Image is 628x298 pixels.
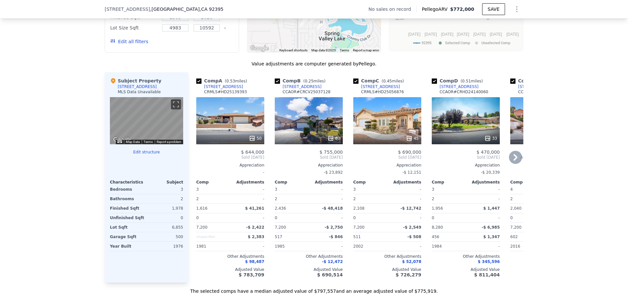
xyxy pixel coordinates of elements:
button: Clear [224,27,226,29]
span: 7,200 [196,225,207,230]
div: Appreciation [353,163,421,168]
div: 2 [148,194,183,203]
span: -$ 12,151 [402,170,421,175]
div: CCAOR # CRHD25127527 [518,89,567,95]
span: 7,200 [510,225,521,230]
div: 2 [353,194,386,203]
a: Terms (opens in new tab) [340,48,349,52]
span: -$ 48,418 [322,206,343,211]
div: 2016 [510,242,543,251]
div: Unfinished Sqft [110,213,145,222]
span: 511 [353,235,361,239]
span: Sold [DATE] [275,155,343,160]
div: 2 [432,194,464,203]
button: Toggle fullscreen view [171,99,181,109]
div: Adjusted Value [353,267,421,272]
span: [STREET_ADDRESS] [105,6,150,12]
a: Terms (opens in new tab) [144,140,153,144]
span: $ 1,347 [483,235,500,239]
div: 2 [196,194,229,203]
span: 2,108 [353,206,364,211]
span: $ 690,514 [317,272,343,277]
span: -$ 20,339 [481,170,500,175]
text: $200 [395,16,404,21]
div: Appreciation [275,163,343,168]
span: ( miles) [379,79,407,83]
button: Show Options [510,3,523,16]
div: Subject [147,180,183,185]
button: Keyboard shortcuts [279,48,307,53]
button: Map Data [126,140,140,144]
div: - [467,242,500,251]
div: Comp D [432,78,485,84]
button: SAVE [482,3,505,15]
div: Lot Size Sqft [110,23,158,32]
button: Edit all filters [110,38,148,45]
div: 33 [484,135,497,142]
span: $772,000 [450,7,474,12]
span: 3 [353,187,356,192]
span: -$ 12,472 [322,259,343,264]
div: 3 [148,185,183,194]
div: [STREET_ADDRESS] [283,84,322,89]
span: 0.53 [226,79,235,83]
div: 1,978 [148,204,183,213]
a: Open this area in Google Maps (opens a new window) [112,136,133,144]
div: Lot Sqft [110,223,145,232]
a: [STREET_ADDRESS] [196,84,243,89]
span: 0.45 [383,79,392,83]
span: 1,956 [432,206,443,211]
span: 7,200 [353,225,364,230]
span: 3 [275,187,277,192]
div: Subject Property [110,78,161,84]
span: 517 [275,235,282,239]
span: $ 755,000 [320,149,343,155]
div: Adjustments [387,180,421,185]
span: $ 470,000 [477,149,500,155]
span: $ 726,279 [396,272,421,277]
button: Edit structure [110,149,183,155]
div: 2 [510,194,543,203]
div: 2 [275,194,307,203]
div: Comp [275,180,309,185]
span: $ 690,000 [398,149,421,155]
div: - [232,242,264,251]
div: - [467,194,500,203]
text: [DATE] [506,32,519,37]
span: 0 [353,216,356,220]
div: [STREET_ADDRESS] [204,84,243,89]
div: 50 [249,135,262,142]
div: Other Adjustments [196,254,264,259]
span: 456 [432,235,439,239]
div: - [389,185,421,194]
span: , CA 92395 [200,7,223,12]
div: [STREET_ADDRESS] [518,84,557,89]
div: Comp [196,180,230,185]
span: Sold [DATE] [196,155,264,160]
span: , [GEOGRAPHIC_DATA] [150,6,223,12]
div: 13365 Stoneridge Dr [310,13,317,25]
span: ( miles) [222,79,250,83]
div: Characteristics [110,180,147,185]
span: 0 [432,216,434,220]
div: Map [110,97,183,144]
div: - [232,194,264,203]
div: Other Adjustments [432,254,500,259]
div: - [232,213,264,222]
span: 0.25 [305,79,314,83]
div: Street View [110,97,183,144]
span: 2,040 [510,206,521,211]
span: 1,616 [196,206,207,211]
span: $ 98,487 [245,259,264,264]
div: 1985 [275,242,307,251]
div: 2002 [353,242,386,251]
span: $ 783,709 [239,272,264,277]
span: $ 41,261 [245,206,264,211]
span: Sold [DATE] [353,155,421,160]
span: -$ 12,742 [400,206,421,211]
span: 3 [432,187,434,192]
div: - [196,168,264,177]
div: CRMLS # HD25139393 [204,89,247,95]
span: Map data ©2025 [311,48,336,52]
text: [DATE] [441,32,453,37]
